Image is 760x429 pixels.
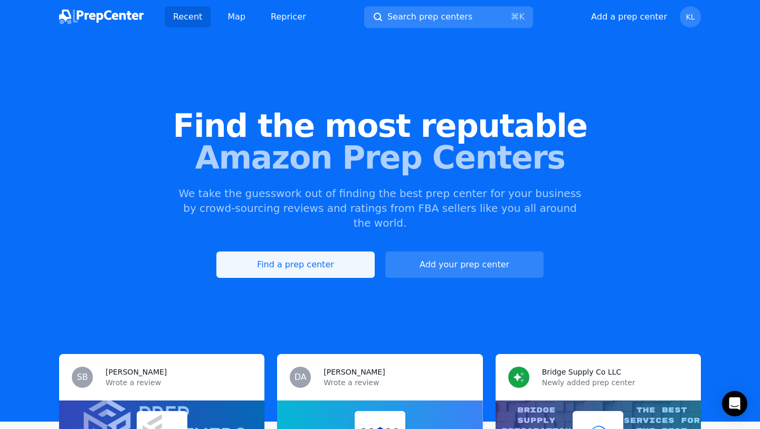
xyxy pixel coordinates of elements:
div: Open Intercom Messenger [722,391,747,416]
p: Wrote a review [324,377,470,388]
button: Add your prep center [385,251,544,278]
span: SB [77,373,88,381]
h3: Bridge Supply Co LLC [542,367,621,377]
p: We take the guesswork out of finding the best prep center for your business by crowd-sourcing rev... [177,186,583,230]
span: Find the most reputable [17,110,743,142]
p: Newly added prep center [542,377,688,388]
button: KL [680,6,701,27]
a: Recent [165,6,211,27]
h3: [PERSON_NAME] [106,367,167,377]
a: Map [219,6,254,27]
kbd: ⌘ [510,12,519,22]
a: Find a prep center [216,251,375,278]
p: Wrote a review [106,377,252,388]
span: Search prep centers [387,11,472,23]
span: Amazon Prep Centers [17,142,743,173]
h3: [PERSON_NAME] [324,367,385,377]
span: KL [686,13,695,21]
span: DA [294,373,307,381]
img: PrepCenter [59,10,144,24]
button: Add a prep center [591,11,667,23]
button: Search prep centers⌘K [364,6,533,28]
kbd: K [519,12,525,22]
a: Repricer [262,6,315,27]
